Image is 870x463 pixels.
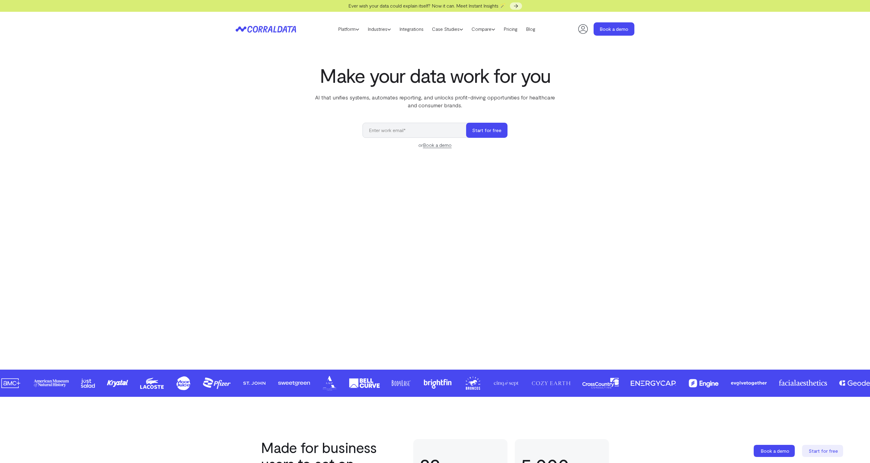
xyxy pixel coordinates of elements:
span: Start for free [809,448,838,454]
a: Book a demo [423,142,452,148]
div: or [362,141,507,149]
h1: Make your data work for you [312,64,558,86]
input: Enter work email* [362,123,472,138]
a: Book a demo [594,22,634,36]
a: Compare [467,24,499,34]
a: Case Studies [428,24,467,34]
iframe: Intercom live chat [849,442,864,457]
p: AI that unifies systems, automates reporting, and unlocks profit-driving opportunities for health... [312,93,558,109]
a: Start for free [802,445,844,457]
a: Pricing [499,24,522,34]
button: Start for free [466,123,507,138]
a: Integrations [395,24,428,34]
a: Platform [334,24,363,34]
a: Blog [522,24,540,34]
span: Book a demo [761,448,789,454]
a: Industries [363,24,395,34]
a: Book a demo [754,445,796,457]
span: Ever wish your data could explain itself? Now it can. Meet Instant Insights 🪄 [348,3,506,8]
